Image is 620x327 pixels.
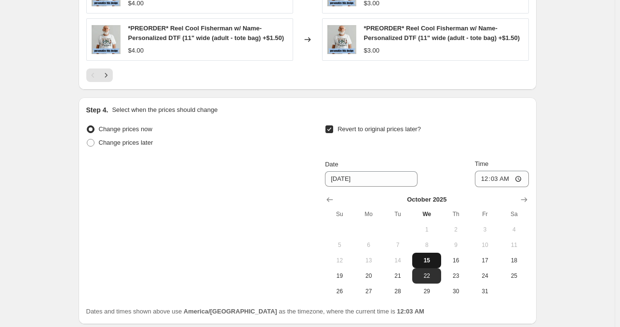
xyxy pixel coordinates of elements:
span: Tu [387,210,408,218]
button: Thursday October 9 2025 [441,237,470,253]
span: *PREORDER* Reel Cool Fisherman w/ Name- Personalized DTF (11" wide (adult - tote bag) +$1.50) [128,25,284,41]
button: Thursday October 2 2025 [441,222,470,237]
div: $4.00 [128,46,144,55]
h2: Step 4. [86,105,108,115]
input: 10/15/2025 [325,171,418,187]
button: Tuesday October 28 2025 [383,284,412,299]
span: 4 [503,226,525,233]
span: 3 [474,226,496,233]
button: Monday October 27 2025 [354,284,383,299]
span: 12 [329,257,350,264]
button: Wednesday October 29 2025 [412,284,441,299]
span: 25 [503,272,525,280]
span: 2 [445,226,466,233]
span: 17 [474,257,496,264]
button: Saturday October 25 2025 [499,268,528,284]
span: 19 [329,272,350,280]
span: Date [325,161,338,168]
span: 1 [416,226,437,233]
span: Change prices now [99,125,152,133]
button: Tuesday October 14 2025 [383,253,412,268]
th: Tuesday [383,206,412,222]
span: 21 [387,272,408,280]
span: 13 [358,257,379,264]
span: 15 [416,257,437,264]
span: 14 [387,257,408,264]
button: Today Wednesday October 15 2025 [412,253,441,268]
button: Monday October 6 2025 [354,237,383,253]
button: Show next month, November 2025 [517,193,531,206]
button: Thursday October 23 2025 [441,268,470,284]
span: 7 [387,241,408,249]
span: Su [329,210,350,218]
span: *PREORDER* Reel Cool Fisherman w/ Name- Personalized DTF (11" wide (adult - tote bag) +$1.50) [364,25,520,41]
p: Select when the prices should change [112,105,217,115]
span: Change prices later [99,139,153,146]
button: Sunday October 19 2025 [325,268,354,284]
b: 12:03 AM [397,308,424,315]
b: America/[GEOGRAPHIC_DATA] [184,308,277,315]
span: 11 [503,241,525,249]
span: 24 [474,272,496,280]
th: Thursday [441,206,470,222]
th: Monday [354,206,383,222]
span: Revert to original prices later? [337,125,421,133]
span: Time [475,160,488,167]
span: We [416,210,437,218]
button: Thursday October 30 2025 [441,284,470,299]
button: Monday October 13 2025 [354,253,383,268]
button: Wednesday October 22 2025 [412,268,441,284]
button: Sunday October 5 2025 [325,237,354,253]
nav: Pagination [86,68,113,82]
button: Wednesday October 8 2025 [412,237,441,253]
span: 29 [416,287,437,295]
span: 10 [474,241,496,249]
span: 27 [358,287,379,295]
button: Wednesday October 1 2025 [412,222,441,237]
input: 12:00 [475,171,529,187]
button: Saturday October 4 2025 [499,222,528,237]
button: Tuesday October 21 2025 [383,268,412,284]
button: Sunday October 12 2025 [325,253,354,268]
span: Fr [474,210,496,218]
button: Friday October 3 2025 [471,222,499,237]
img: reelcoolgrandpapersonalizedmockup_80x.jpg [327,25,356,54]
th: Saturday [499,206,528,222]
span: Th [445,210,466,218]
img: reelcoolgrandpapersonalizedmockup_80x.jpg [92,25,121,54]
span: 20 [358,272,379,280]
button: Friday October 17 2025 [471,253,499,268]
span: 9 [445,241,466,249]
span: 28 [387,287,408,295]
span: Mo [358,210,379,218]
button: Next [99,68,113,82]
button: Sunday October 26 2025 [325,284,354,299]
span: 18 [503,257,525,264]
span: 23 [445,272,466,280]
button: Saturday October 18 2025 [499,253,528,268]
button: Thursday October 16 2025 [441,253,470,268]
span: 16 [445,257,466,264]
span: 8 [416,241,437,249]
button: Saturday October 11 2025 [499,237,528,253]
th: Friday [471,206,499,222]
span: 31 [474,287,496,295]
th: Sunday [325,206,354,222]
th: Wednesday [412,206,441,222]
span: 5 [329,241,350,249]
button: Show previous month, September 2025 [323,193,337,206]
button: Friday October 24 2025 [471,268,499,284]
button: Tuesday October 7 2025 [383,237,412,253]
span: 6 [358,241,379,249]
button: Friday October 31 2025 [471,284,499,299]
span: Dates and times shown above use as the timezone, where the current time is [86,308,424,315]
span: 22 [416,272,437,280]
div: $3.00 [364,46,380,55]
button: Friday October 10 2025 [471,237,499,253]
button: Monday October 20 2025 [354,268,383,284]
span: 30 [445,287,466,295]
span: 26 [329,287,350,295]
span: Sa [503,210,525,218]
